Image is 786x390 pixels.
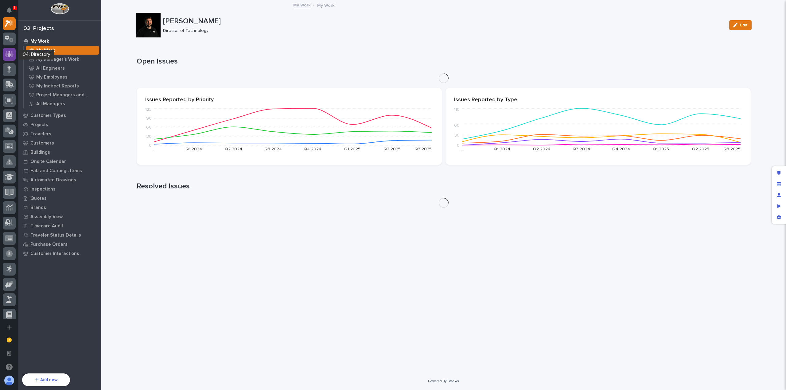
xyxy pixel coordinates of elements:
[30,205,46,210] p: Brands
[30,233,81,238] p: Traveler Status Details
[740,22,748,28] span: Edit
[146,116,152,121] tspan: 90
[3,347,16,360] button: Open workspace settings
[533,147,551,151] text: Q2 2024
[145,97,433,103] p: Issues Reported by Priority
[18,166,101,175] a: Fab and Coatings Items
[12,130,33,136] span: Help Docs
[18,129,101,138] a: Travelers
[51,105,53,110] span: •
[457,143,460,148] tspan: 0
[461,147,464,151] text: …
[104,70,112,77] button: Start new chat
[773,212,784,223] div: App settings
[30,177,76,183] p: Automated Drawings
[494,147,510,151] text: Q1 2024
[4,128,36,139] a: 📖Help Docs
[30,242,68,247] p: Purchase Orders
[414,147,432,151] text: Q3 2025
[18,138,101,148] a: Customers
[21,74,78,79] div: We're available if you need us!
[51,3,69,14] img: Workspace Logo
[43,145,74,150] a: Powered byPylon
[30,39,49,44] p: My Work
[729,20,752,30] button: Edit
[145,108,152,112] tspan: 123
[3,374,16,387] button: users-avatar
[185,147,202,151] text: Q1 2024
[18,240,101,249] a: Purchase Orders
[30,141,54,146] p: Customers
[61,145,74,150] span: Pylon
[344,147,360,151] text: Q1 2025
[23,25,54,32] div: 02. Projects
[454,133,460,137] tspan: 30
[6,99,16,109] img: Jeff Miller
[293,1,310,8] a: My Work
[30,131,51,137] p: Travelers
[225,147,242,151] text: Q2 2024
[30,196,47,201] p: Quotes
[146,134,152,139] tspan: 30
[19,105,50,110] span: [PERSON_NAME]
[18,194,101,203] a: Quotes
[146,125,152,130] tspan: 60
[137,57,751,66] h1: Open Issues
[18,249,101,258] a: Customer Interactions
[36,48,55,53] p: My Work
[18,120,101,129] a: Projects
[22,373,70,386] button: Add new
[36,128,81,139] a: 🔗Onboarding Call
[21,68,101,74] div: Start new chat
[6,68,17,79] img: 1736555164131-43832dd5-751b-4058-ba23-39d91318e5a0
[30,122,48,128] p: Projects
[30,223,63,229] p: Timecard Audit
[264,147,282,151] text: Q3 2024
[3,361,16,373] button: Open support chat
[18,157,101,166] a: Onsite Calendar
[36,83,79,89] p: My Indirect Reports
[36,66,65,71] p: All Engineers
[428,379,459,383] a: Powered By Stacker
[304,147,321,151] text: Q4 2024
[36,92,97,98] p: Project Managers and Engineers
[95,88,112,95] button: See all
[18,175,101,184] a: Automated Drawings
[18,184,101,194] a: Inspections
[317,2,334,8] p: My Work
[612,147,630,151] text: Q4 2024
[454,108,460,112] tspan: 110
[454,97,742,103] p: Issues Reported by Type
[18,212,101,221] a: Assembly View
[30,214,63,220] p: Assembly View
[6,34,112,44] p: How can we help?
[692,147,709,151] text: Q2 2025
[24,82,101,90] a: My Indirect Reports
[653,147,669,151] text: Q1 2025
[14,6,16,10] p: 1
[383,147,401,151] text: Q2 2025
[773,168,784,179] div: Edit layout
[6,24,112,34] p: Welcome 👋
[18,203,101,212] a: Brands
[573,147,590,151] text: Q3 2024
[18,148,101,157] a: Buildings
[18,111,101,120] a: Customer Types
[153,147,155,151] text: …
[454,123,460,128] tspan: 60
[30,159,66,164] p: Onsite Calendar
[24,99,101,108] a: All Managers
[6,89,41,94] div: Past conversations
[8,7,16,17] div: Notifications1
[30,113,66,118] p: Customer Types
[18,37,101,46] a: My Work
[18,221,101,230] a: Timecard Audit
[773,179,784,190] div: Manage fields and data
[723,147,741,151] text: Q3 2025
[149,143,152,148] tspan: 0
[773,201,784,212] div: Preview as
[30,187,56,192] p: Inspections
[30,150,50,155] p: Buildings
[3,4,16,17] button: Notifications
[18,230,101,240] a: Traveler Status Details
